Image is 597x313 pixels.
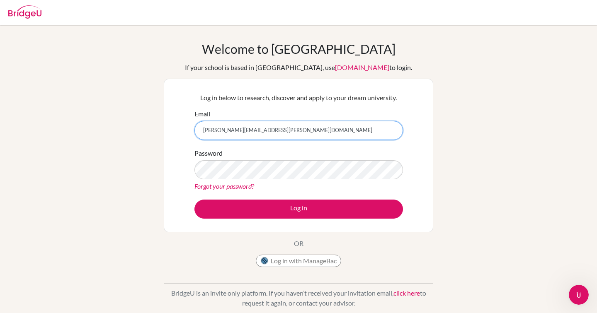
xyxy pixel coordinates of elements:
img: Bridge-U [8,5,41,19]
p: BridgeU is an invite only platform. If you haven’t received your invitation email, to request it ... [164,288,433,308]
button: Log in [194,200,403,219]
div: If your school is based in [GEOGRAPHIC_DATA], use to login. [185,63,412,72]
a: Forgot your password? [194,182,254,190]
p: Log in below to research, discover and apply to your dream university. [194,93,403,103]
label: Password [194,148,223,158]
a: [DOMAIN_NAME] [335,63,389,71]
a: click here [393,289,420,297]
iframe: Intercom live chat [569,285,589,305]
button: Log in with ManageBac [256,255,341,267]
h1: Welcome to [GEOGRAPHIC_DATA] [202,41,396,56]
label: Email [194,109,210,119]
p: OR [294,238,303,248]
